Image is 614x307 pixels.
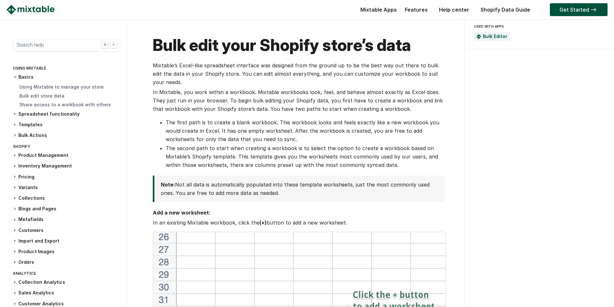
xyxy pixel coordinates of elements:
[13,39,120,52] button: Search help ⌘ K
[19,84,104,90] a: Using Mixtable to manage your store
[436,6,473,13] a: Help center
[13,206,120,212] h3: Blogs and Pages
[13,195,120,202] h3: Collections
[6,5,54,14] img: Mixtable logo
[402,6,431,13] a: Features
[483,34,507,39] a: Bulk Editor
[153,218,445,227] p: In an existing Mixtable workbook, click the button to add a new worksheet.
[153,35,445,55] h1: Bulk edit your Shopify store’s data
[13,152,120,159] h3: Product Management
[13,132,120,139] h3: Bulk Actions
[474,23,602,30] div: USED WITH APPS
[13,290,120,296] h3: Sales Analytics
[102,41,109,48] div: ⌘
[13,216,120,223] h3: Metafields
[13,238,120,245] h3: Import and Export
[550,3,608,16] a: Get Started
[153,88,445,113] p: In Mixtable, you work within a workbook. Mixtable workbooks look, feel, and behave almost exactly...
[161,180,435,197] p: Not all data is automatically populated into these template worksheets, just the most commonly us...
[13,121,120,128] h3: Templates
[476,34,481,39] img: Mixtable Spreadsheet Bulk Editor App
[19,102,111,107] a: Share access to a workbook with others
[589,8,598,12] img: arrow-right.svg
[13,279,120,286] h3: Collection Analytics
[13,143,120,152] div: Shopify
[153,209,210,216] strong: Add а new worksheet:
[13,259,120,266] h3: Orders
[19,93,64,99] a: Bulk edit store data
[161,181,175,188] strong: Note:
[13,64,120,74] div: Using Mixtable
[13,163,120,169] h3: Inventory Management
[166,118,445,143] li: The first path is to create a blank workbook. This workbook looks and feels exactly like a new wo...
[13,174,120,180] h3: Pricing
[13,270,120,279] div: Analytics
[153,61,445,86] p: Mixtable’s Excel-like spreadsheet interface was designed from the ground up to be the best way ou...
[166,144,445,169] li: The second path to start when creating a workbook is to select the option to create a workbook ba...
[13,227,120,234] h3: Customers
[13,184,120,191] h3: Variants
[13,74,120,80] h3: Basics
[477,6,533,13] a: Shopify Data Guide
[357,5,397,18] div: Mixtable Apps
[259,219,267,226] strong: (+)
[13,248,120,255] h3: Product Images
[13,111,120,118] h3: Spreadsheet functionality
[110,41,117,48] div: K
